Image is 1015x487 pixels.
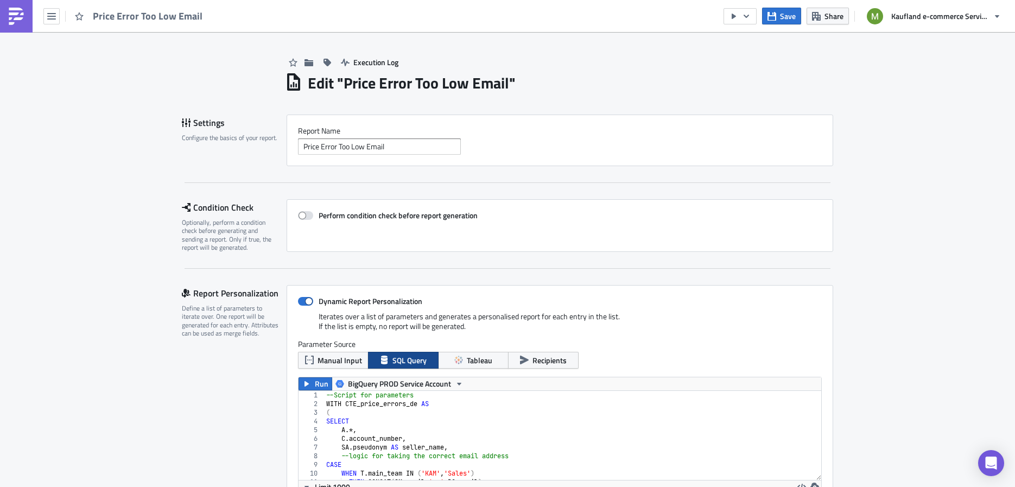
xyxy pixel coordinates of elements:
[182,199,287,216] div: Condition Check
[182,304,280,338] div: Define a list of parameters to iterate over. One report will be generated for each entry. Attribu...
[299,460,325,469] div: 9
[368,352,439,369] button: SQL Query
[299,434,325,443] div: 6
[335,54,404,71] button: Execution Log
[780,10,796,22] span: Save
[807,8,849,24] button: Share
[978,450,1004,476] div: Open Intercom Messenger
[508,352,579,369] button: Recipients
[298,312,822,339] div: Iterates over a list of parameters and generates a personalised report for each entry in the list...
[308,73,516,93] h1: Edit " Price Error Too Low Email "
[762,8,801,24] button: Save
[467,355,492,366] span: Tableau
[298,126,822,136] label: Report Nam﻿e
[318,355,362,366] span: Manual Input
[299,452,325,460] div: 8
[866,7,884,26] img: Avatar
[299,391,325,400] div: 1
[319,295,422,307] strong: Dynamic Report Personalization
[824,10,843,22] span: Share
[299,478,325,486] div: 11
[93,10,204,22] span: Price Error Too Low Email
[298,339,822,349] label: Parameter Source
[299,400,325,408] div: 2
[332,377,467,390] button: BigQuery PROD Service Account
[860,4,1007,28] button: Kaufland e-commerce Services GmbH & Co. KG
[891,10,989,22] span: Kaufland e-commerce Services GmbH & Co. KG
[182,218,280,252] div: Optionally, perform a condition check before generating and sending a report. Only if true, the r...
[8,8,25,25] img: PushMetrics
[299,408,325,417] div: 3
[392,355,427,366] span: SQL Query
[319,210,478,221] strong: Perform condition check before report generation
[315,377,328,390] span: Run
[353,56,398,68] span: Execution Log
[299,377,332,390] button: Run
[182,134,280,142] div: Configure the basics of your report.
[348,377,451,390] span: BigQuery PROD Service Account
[299,469,325,478] div: 10
[299,443,325,452] div: 7
[298,352,369,369] button: Manual Input
[532,355,567,366] span: Recipients
[438,352,509,369] button: Tableau
[299,417,325,426] div: 4
[182,115,287,131] div: Settings
[299,426,325,434] div: 5
[182,285,287,301] div: Report Personalization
